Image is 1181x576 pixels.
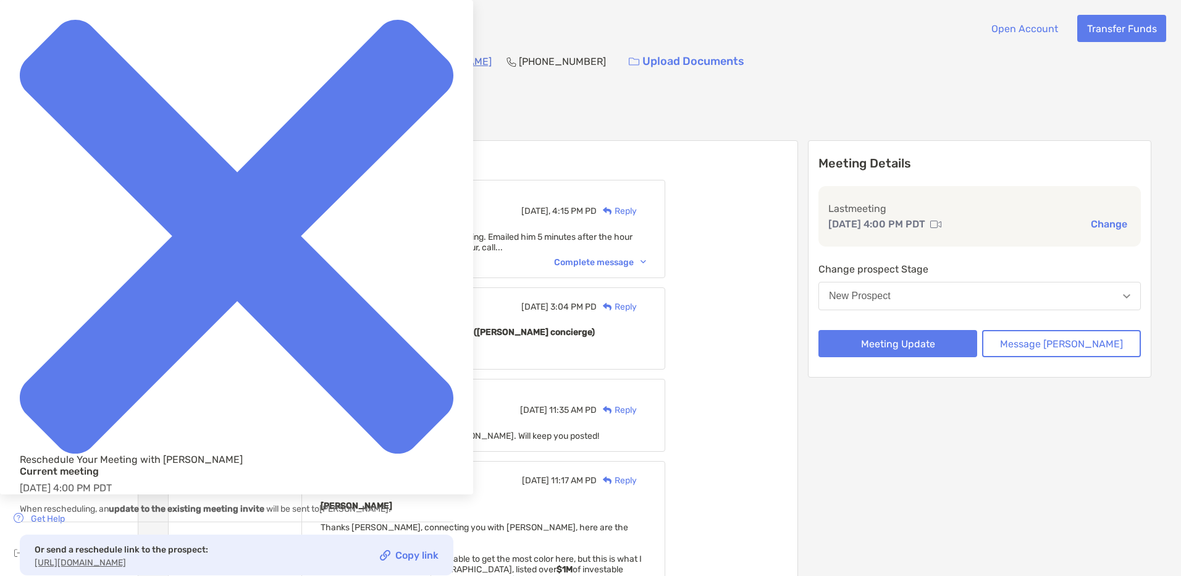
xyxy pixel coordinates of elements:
b: update to the existing meeting invite [109,504,264,514]
h4: Current meeting [20,465,453,477]
div: [DATE] 4:00 PM PDT [20,465,453,522]
img: Copy link icon [380,550,390,561]
div: Reschedule Your Meeting with [PERSON_NAME] [20,454,453,465]
p: When rescheduling, an will be sent to [PERSON_NAME] . [20,501,453,517]
p: Or send a reschedule link to the prospect: [35,542,208,557]
a: Copy link [380,550,439,561]
img: close modal icon [20,20,453,454]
